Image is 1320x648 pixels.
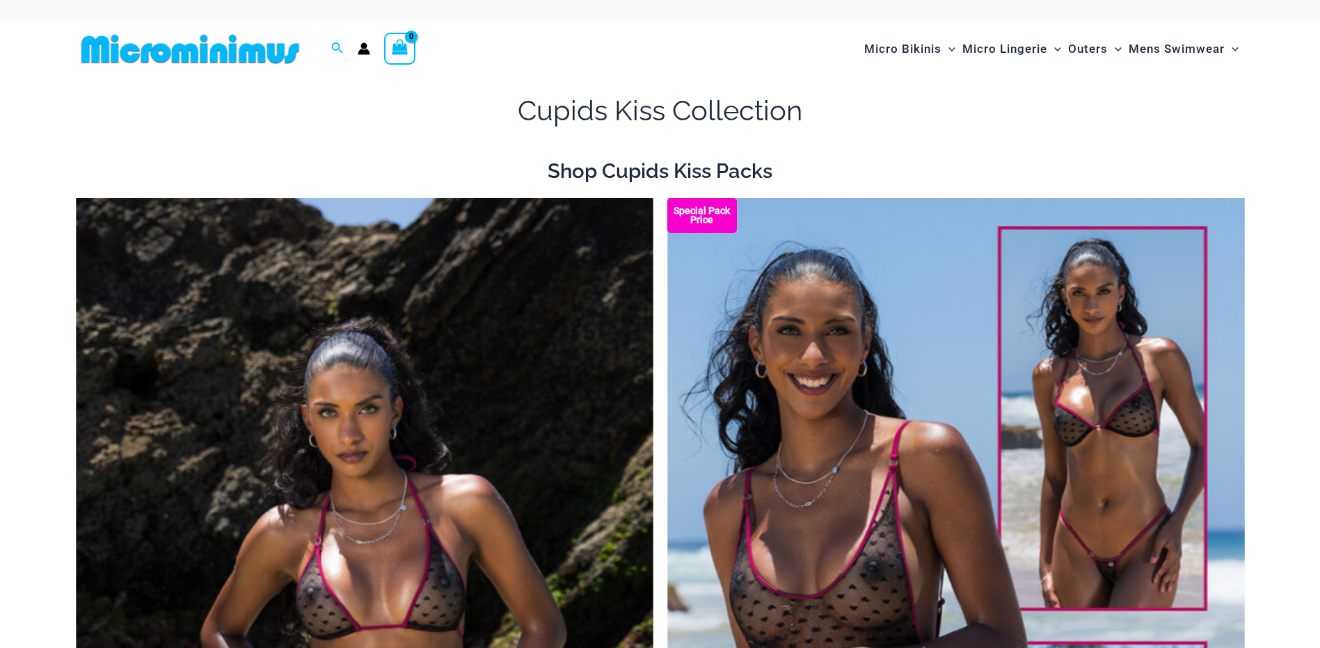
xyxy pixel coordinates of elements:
[941,31,955,67] span: Menu Toggle
[1065,28,1125,70] a: OutersMenu ToggleMenu Toggle
[861,28,959,70] a: Micro BikinisMenu ToggleMenu Toggle
[384,33,416,65] a: View Shopping Cart, empty
[1108,31,1122,67] span: Menu Toggle
[959,28,1065,70] a: Micro LingerieMenu ToggleMenu Toggle
[1047,31,1061,67] span: Menu Toggle
[962,31,1047,67] span: Micro Lingerie
[1068,31,1108,67] span: Outers
[1125,28,1242,70] a: Mens SwimwearMenu ToggleMenu Toggle
[859,26,1245,72] nav: Site Navigation
[1129,31,1225,67] span: Mens Swimwear
[76,91,1245,130] h1: Cupids Kiss Collection
[358,42,370,55] a: Account icon link
[76,33,305,65] img: MM SHOP LOGO FLAT
[864,31,941,67] span: Micro Bikinis
[76,158,1245,184] h2: Shop Cupids Kiss Packs
[1225,31,1239,67] span: Menu Toggle
[667,206,737,225] b: Special Pack Price
[331,40,344,58] a: Search icon link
